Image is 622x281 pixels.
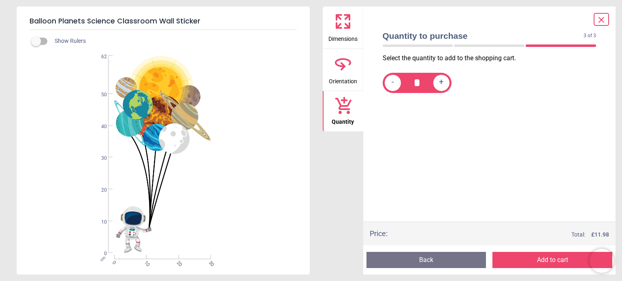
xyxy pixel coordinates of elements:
[591,231,609,239] span: £
[383,30,584,42] span: Quantity to purchase
[328,31,358,43] span: Dimensions
[92,91,107,98] span: 50
[111,260,116,265] span: 0
[143,260,148,265] span: 10
[92,219,107,226] span: 10
[92,123,107,130] span: 40
[323,6,363,49] button: Dimensions
[492,252,612,268] button: Add to cart
[366,252,486,268] button: Back
[36,36,310,46] div: Show Rulers
[92,155,107,162] span: 30
[370,228,388,239] div: Price :
[590,249,614,273] iframe: Brevo live chat
[99,255,107,262] span: cm
[392,78,394,88] span: -
[323,49,363,91] button: Orientation
[323,91,363,131] button: Quantity
[207,260,212,265] span: 30
[30,13,297,30] h5: Balloon Planets Science Classroom Wall Sticker
[584,32,596,39] span: 3 of 3
[383,54,603,63] p: Select the quantity to add to the shopping cart.
[332,114,354,126] span: Quantity
[92,187,107,194] span: 20
[92,250,107,257] span: 0
[400,231,609,239] div: Total:
[92,53,107,60] span: 62
[175,260,180,265] span: 20
[439,78,443,88] span: +
[594,231,609,238] span: 11.98
[329,74,357,86] span: Orientation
